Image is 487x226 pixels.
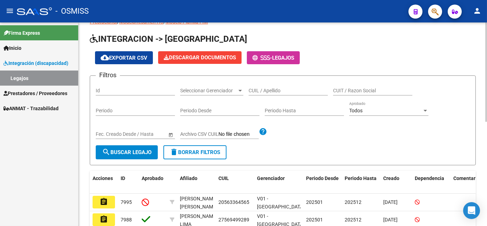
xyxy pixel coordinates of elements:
[453,175,480,181] span: Comentario
[180,175,197,181] span: Afiliado
[272,55,294,61] span: Legajos
[303,171,342,194] datatable-header-cell: Periodo Desde
[4,44,21,52] span: Inicio
[142,175,163,181] span: Aprobado
[218,217,249,222] span: 27569499289
[4,59,68,67] span: Integración (discapacidad)
[177,171,216,194] datatable-header-cell: Afiliado
[259,127,267,136] mat-icon: help
[6,7,14,15] mat-icon: menu
[180,88,237,94] span: Seleccionar Gerenciador
[306,199,323,205] span: 202501
[345,175,377,181] span: Periodo Hasta
[349,108,363,113] span: Todos
[257,175,285,181] span: Gerenciador
[4,105,59,112] span: ANMAT - Trazabilidad
[121,217,132,222] span: 7988
[100,198,108,206] mat-icon: assignment
[463,202,480,219] div: Open Intercom Messenger
[383,175,399,181] span: Creado
[4,89,67,97] span: Prestadores / Proveedores
[412,171,451,194] datatable-header-cell: Dependencia
[95,51,153,64] button: Exportar CSV
[139,171,167,194] datatable-header-cell: Aprobado
[100,215,108,224] mat-icon: assignment
[127,131,162,137] input: Fecha fin
[102,149,151,155] span: Buscar Legajo
[218,175,229,181] span: CUIL
[180,195,217,211] div: [PERSON_NAME] [PERSON_NAME]
[90,34,247,44] span: INTEGRACION -> [GEOGRAPHIC_DATA]
[383,217,398,222] span: [DATE]
[218,199,249,205] span: 20563364565
[415,175,444,181] span: Dependencia
[102,148,110,156] mat-icon: search
[90,171,118,194] datatable-header-cell: Acciones
[55,4,89,19] span: - OSMISS
[216,171,254,194] datatable-header-cell: CUIL
[118,171,139,194] datatable-header-cell: ID
[164,54,236,61] span: Descargar Documentos
[121,199,132,205] span: 7995
[345,217,361,222] span: 202512
[257,196,304,210] span: V01 - [GEOGRAPHIC_DATA]
[345,199,361,205] span: 202512
[170,149,220,155] span: Borrar Filtros
[167,131,174,138] button: Open calendar
[380,171,412,194] datatable-header-cell: Creado
[101,55,147,61] span: Exportar CSV
[96,145,158,159] button: Buscar Legajo
[158,51,242,64] button: Descargar Documentos
[170,148,178,156] mat-icon: delete
[121,175,125,181] span: ID
[247,51,300,64] button: -Legajos
[473,7,481,15] mat-icon: person
[101,53,109,62] mat-icon: cloud_download
[254,171,303,194] datatable-header-cell: Gerenciador
[218,131,259,138] input: Archivo CSV CUIL
[252,55,272,61] span: -
[306,175,339,181] span: Periodo Desde
[4,29,40,37] span: Firma Express
[96,131,121,137] input: Fecha inicio
[306,217,323,222] span: 202501
[96,70,120,80] h3: Filtros
[383,199,398,205] span: [DATE]
[163,145,226,159] button: Borrar Filtros
[93,175,113,181] span: Acciones
[342,171,380,194] datatable-header-cell: Periodo Hasta
[180,131,218,137] span: Archivo CSV CUIL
